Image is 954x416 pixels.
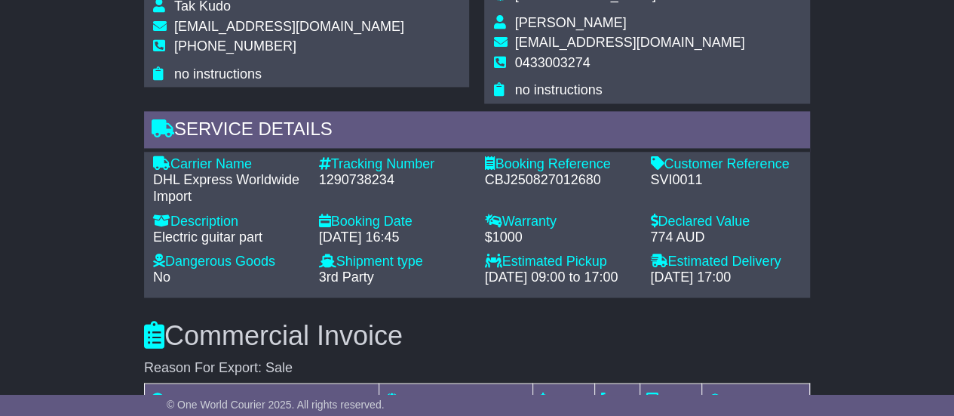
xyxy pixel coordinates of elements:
[319,269,374,284] span: 3rd Party
[650,172,801,189] div: SVI0011
[650,156,801,173] div: Customer Reference
[144,359,810,376] div: Reason For Export: Sale
[319,156,470,173] div: Tracking Number
[174,19,404,34] span: [EMAIL_ADDRESS][DOMAIN_NAME]
[484,253,635,270] div: Estimated Pickup
[153,269,170,284] span: No
[514,15,626,30] span: [PERSON_NAME]
[153,172,304,205] div: DHL Express Worldwide Import
[319,172,470,189] div: 1290738234
[153,213,304,230] div: Description
[153,156,304,173] div: Carrier Name
[650,253,801,270] div: Estimated Delivery
[144,320,810,350] h3: Commercial Invoice
[514,55,590,70] span: 0433003274
[319,229,470,245] div: [DATE] 16:45
[319,253,470,270] div: Shipment type
[650,213,801,230] div: Declared Value
[514,35,744,50] span: [EMAIL_ADDRESS][DOMAIN_NAME]
[174,39,296,54] span: [PHONE_NUMBER]
[484,229,635,245] div: $1000
[153,253,304,270] div: Dangerous Goods
[144,111,810,152] div: Service Details
[174,66,262,82] span: no instructions
[153,229,304,245] div: Electric guitar part
[650,269,801,285] div: [DATE] 17:00
[484,172,635,189] div: CBJ250827012680
[319,213,470,230] div: Booking Date
[514,82,602,97] span: no instructions
[484,213,635,230] div: Warranty
[167,399,385,411] span: © One World Courier 2025. All rights reserved.
[484,269,635,285] div: [DATE] 09:00 to 17:00
[484,156,635,173] div: Booking Reference
[650,229,801,245] div: 774 AUD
